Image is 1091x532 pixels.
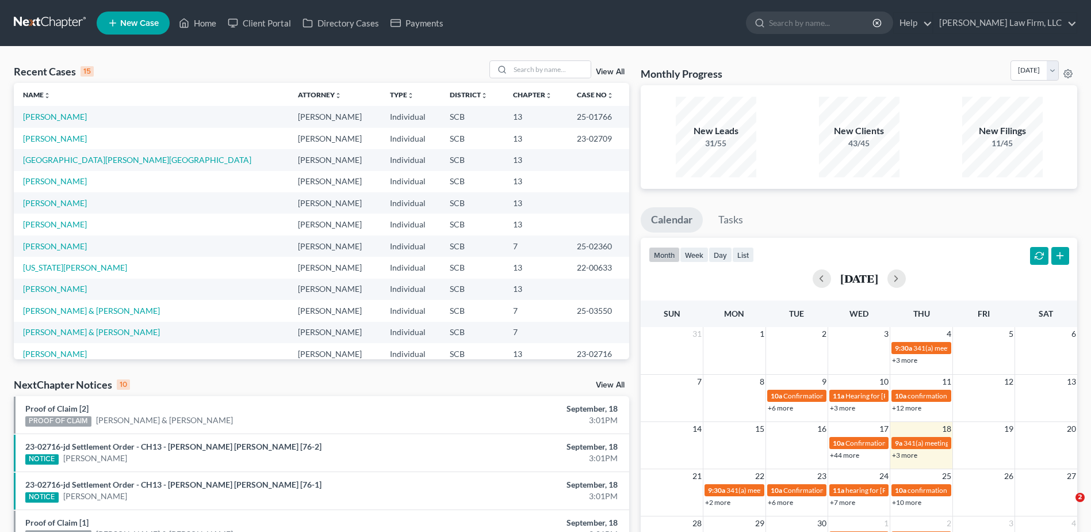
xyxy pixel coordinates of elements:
[732,247,754,263] button: list
[289,279,380,300] td: [PERSON_NAME]
[1070,516,1077,530] span: 4
[892,356,917,364] a: +3 more
[513,90,552,99] a: Chapterunfold_more
[641,67,722,81] h3: Monthly Progress
[1008,327,1015,341] span: 5
[428,491,618,502] div: 3:01PM
[289,106,380,127] td: [PERSON_NAME]
[1066,469,1077,483] span: 27
[933,13,1077,33] a: [PERSON_NAME] Law Firm, LLC
[840,272,878,284] h2: [DATE]
[504,343,568,364] td: 13
[894,13,932,33] a: Help
[577,90,614,99] a: Case Nounfold_more
[23,263,127,272] a: [US_STATE][PERSON_NAME]
[428,453,618,464] div: 3:01PM
[44,92,51,99] i: unfold_more
[1008,516,1015,530] span: 3
[428,479,618,491] div: September, 18
[25,454,59,465] div: NOTICE
[120,19,159,28] span: New Case
[754,422,765,436] span: 15
[441,257,503,278] td: SCB
[908,486,1037,495] span: confirmation hearing for [PERSON_NAME]
[441,235,503,257] td: SCB
[298,90,342,99] a: Attorneyunfold_more
[441,343,503,364] td: SCB
[23,134,87,143] a: [PERSON_NAME]
[768,498,793,507] a: +6 more
[289,235,380,257] td: [PERSON_NAME]
[504,322,568,343] td: 7
[504,128,568,149] td: 13
[771,486,782,495] span: 10a
[25,492,59,503] div: NOTICE
[568,343,629,364] td: 23-02716
[607,92,614,99] i: unfold_more
[849,309,868,318] span: Wed
[895,439,902,447] span: 9a
[845,439,977,447] span: Confirmation Hearing for [PERSON_NAME]
[441,279,503,300] td: SCB
[830,404,855,412] a: +3 more
[759,327,765,341] span: 1
[289,300,380,321] td: [PERSON_NAME]
[381,214,441,235] td: Individual
[913,344,1024,352] span: 341(a) meeting for [PERSON_NAME]
[441,171,503,192] td: SCB
[568,235,629,257] td: 25-02360
[816,516,828,530] span: 30
[833,486,844,495] span: 11a
[441,322,503,343] td: SCB
[754,516,765,530] span: 29
[1003,375,1015,389] span: 12
[816,469,828,483] span: 23
[709,247,732,263] button: day
[895,392,906,400] span: 10a
[63,453,127,464] a: [PERSON_NAME]
[23,284,87,294] a: [PERSON_NAME]
[381,235,441,257] td: Individual
[504,192,568,214] td: 13
[1066,422,1077,436] span: 20
[289,192,380,214] td: [PERSON_NAME]
[908,392,1037,400] span: confirmation hearing for [PERSON_NAME]
[335,92,342,99] i: unfold_more
[568,106,629,127] td: 25-01766
[289,343,380,364] td: [PERSON_NAME]
[568,257,629,278] td: 22-00633
[726,486,837,495] span: 341(a) meeting for [PERSON_NAME]
[504,171,568,192] td: 13
[510,61,591,78] input: Search by name...
[883,327,890,341] span: 3
[428,517,618,529] div: September, 18
[381,171,441,192] td: Individual
[895,486,906,495] span: 10a
[691,327,703,341] span: 31
[381,300,441,321] td: Individual
[833,439,844,447] span: 10a
[222,13,297,33] a: Client Portal
[941,422,952,436] span: 18
[25,518,89,527] a: Proof of Claim [1]
[816,422,828,436] span: 16
[504,279,568,300] td: 13
[789,309,804,318] span: Tue
[23,349,87,359] a: [PERSON_NAME]
[783,392,914,400] span: Confirmation hearing for [PERSON_NAME]
[428,441,618,453] div: September, 18
[759,375,765,389] span: 8
[25,404,89,413] a: Proof of Claim [2]
[878,422,890,436] span: 17
[878,469,890,483] span: 24
[845,392,1003,400] span: Hearing for [PERSON_NAME] and [PERSON_NAME]
[691,516,703,530] span: 28
[289,322,380,343] td: [PERSON_NAME]
[1052,493,1079,520] iframe: Intercom live chat
[596,68,625,76] a: View All
[173,13,222,33] a: Home
[381,106,441,127] td: Individual
[441,192,503,214] td: SCB
[441,149,503,170] td: SCB
[385,13,449,33] a: Payments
